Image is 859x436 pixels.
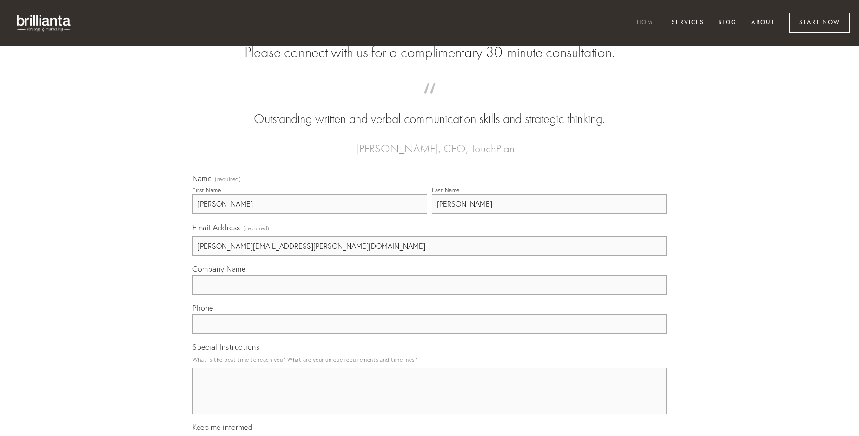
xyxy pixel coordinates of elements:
[192,423,252,432] span: Keep me informed
[666,15,710,31] a: Services
[631,15,663,31] a: Home
[215,176,241,182] span: (required)
[192,342,259,351] span: Special Instructions
[207,92,652,128] blockquote: Outstanding written and verbal communication skills and strategic thinking.
[192,223,240,232] span: Email Address
[192,303,213,312] span: Phone
[9,9,79,36] img: brillianta - research, strategy, marketing
[432,187,460,194] div: Last Name
[712,15,743,31] a: Blog
[192,264,245,273] span: Company Name
[192,44,667,61] h2: Please connect with us for a complimentary 30-minute consultation.
[192,353,667,366] p: What is the best time to reach you? What are your unique requirements and timelines?
[745,15,781,31] a: About
[244,222,270,234] span: (required)
[192,187,221,194] div: First Name
[789,13,850,33] a: Start Now
[207,92,652,110] span: “
[192,174,211,183] span: Name
[207,128,652,158] figcaption: — [PERSON_NAME], CEO, TouchPlan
